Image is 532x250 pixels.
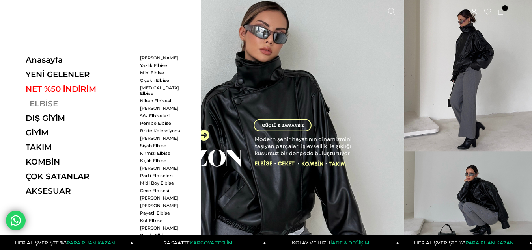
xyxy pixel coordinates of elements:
a: 0 [498,9,504,15]
a: YENİ GELENLER [26,70,134,79]
a: Siyah Elbise [140,143,185,148]
a: GİYİM [26,128,134,137]
span: KARGOYA TESLİM [190,240,232,246]
a: ELBİSE [26,99,134,108]
a: [PERSON_NAME] [140,135,185,141]
a: KOLAY VE HIZLIİADE & DEĞİŞİM! [266,235,399,250]
a: KOMBİN [26,157,134,167]
a: DIŞ GİYİM [26,113,134,123]
a: Yazlık Elbise [140,63,185,68]
a: Anasayfa [26,55,134,65]
a: Kışlık Elbise [140,158,185,163]
a: [PERSON_NAME] [140,106,185,111]
a: [PERSON_NAME] [140,55,185,61]
a: Parti Elbiseleri [140,173,185,178]
a: Payetli Elbise [140,210,185,216]
a: Gece Elbisesi [140,188,185,193]
a: [MEDICAL_DATA] Elbise [140,85,185,96]
a: NET %50 İNDİRİM [26,84,134,94]
a: Kırmızı Elbise [140,150,185,156]
a: [PERSON_NAME] [140,225,185,231]
span: 0 [502,5,508,11]
a: Pembe Elbise [140,120,185,126]
a: Mini Elbise [140,70,185,76]
a: ÇOK SATANLAR [26,172,134,181]
img: logo [26,5,73,19]
a: HER ALIŞVERİŞTE %3PARA PUAN KAZAN [399,235,532,250]
a: AKSESUAR [26,186,134,196]
a: Söz Elbiseleri [140,113,185,119]
span: PARA PUAN KAZAN [465,240,514,246]
a: Midi Boy Elbise [140,180,185,186]
a: TAKIM [26,143,134,152]
a: Nikah Elbisesi [140,98,185,104]
span: İADE & DEĞİŞİM! [330,240,370,246]
a: Bride Koleksiyonu [140,128,185,133]
a: 24 SAATTEKARGOYA TESLİM [133,235,266,250]
a: [PERSON_NAME] [140,165,185,171]
span: PARA PUAN KAZAN [67,240,115,246]
a: Kot Elbise [140,218,185,223]
a: [PERSON_NAME] [140,203,185,208]
a: Çiçekli Elbise [140,78,185,83]
a: Bordo Elbise [140,233,185,238]
a: [PERSON_NAME] [140,195,185,201]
